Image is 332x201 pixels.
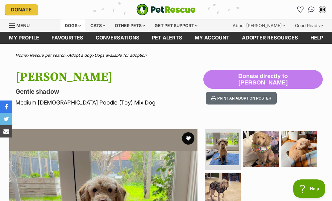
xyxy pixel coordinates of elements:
div: Other pets [110,19,149,32]
img: Photo of Alexander Silvanus [243,131,279,167]
div: About [PERSON_NAME] [228,19,289,32]
a: Help [304,32,329,44]
img: Photo of Alexander Silvanus [281,131,317,167]
img: Photo of Alexander Silvanus [206,133,239,165]
div: BH [319,6,326,13]
div: Dogs [60,19,85,32]
a: Home [15,53,27,58]
a: PetRescue [136,4,196,15]
button: My account [317,5,327,14]
h1: [PERSON_NAME] [15,70,203,84]
button: Print an adoption poster [206,92,277,105]
a: Menu [9,19,34,31]
div: Cats [86,19,110,32]
a: Rescue pet search [30,53,65,58]
button: favourite [182,132,194,145]
a: My profile [3,32,45,44]
ul: Account quick links [295,5,327,14]
a: conversations [89,32,146,44]
img: logo-e224e6f780fb5917bec1dbf3a21bbac754714ae5b6737aabdf751b685950b380.svg [136,4,196,15]
div: Good Reads [291,19,327,32]
a: My account [189,32,236,44]
a: Donate [5,4,38,15]
a: Adopter resources [236,32,304,44]
a: Adopt a dog [68,53,92,58]
a: Favourites [45,32,89,44]
button: Donate directly to [PERSON_NAME] [203,70,323,89]
p: Gentle shadow [15,87,203,96]
a: Favourites [295,5,305,14]
iframe: Help Scout Beacon - Open [293,179,326,198]
span: Menu [16,23,30,28]
a: Conversations [306,5,316,14]
img: chat-41dd97257d64d25036548639549fe6c8038ab92f7586957e7f3b1b290dea8141.svg [308,6,315,13]
a: Pet alerts [146,32,189,44]
a: Dogs available for adoption [94,53,147,58]
div: Get pet support [150,19,202,32]
p: Medium [DEMOGRAPHIC_DATA] Poodle (Toy) Mix Dog [15,98,203,107]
